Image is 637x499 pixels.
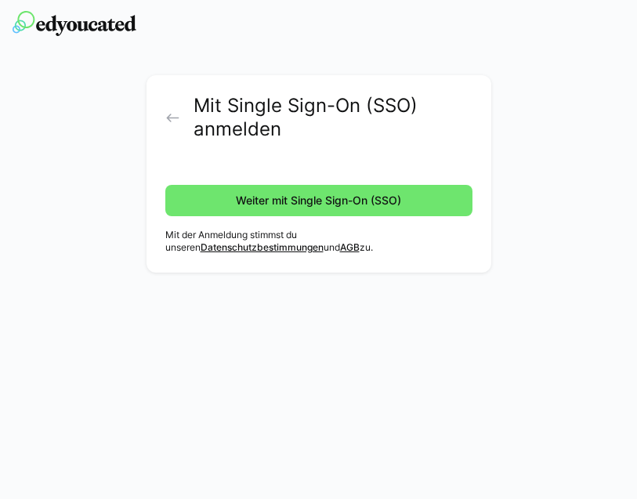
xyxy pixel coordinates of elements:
span: Weiter mit Single Sign-On (SSO) [233,193,404,208]
a: AGB [340,241,360,253]
img: edyoucated [13,11,136,36]
button: Weiter mit Single Sign-On (SSO) [165,185,472,216]
a: Datenschutzbestimmungen [201,241,324,253]
p: Mit der Anmeldung stimmst du unseren und zu. [165,229,472,254]
h2: Mit Single Sign-On (SSO) anmelden [194,94,472,141]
